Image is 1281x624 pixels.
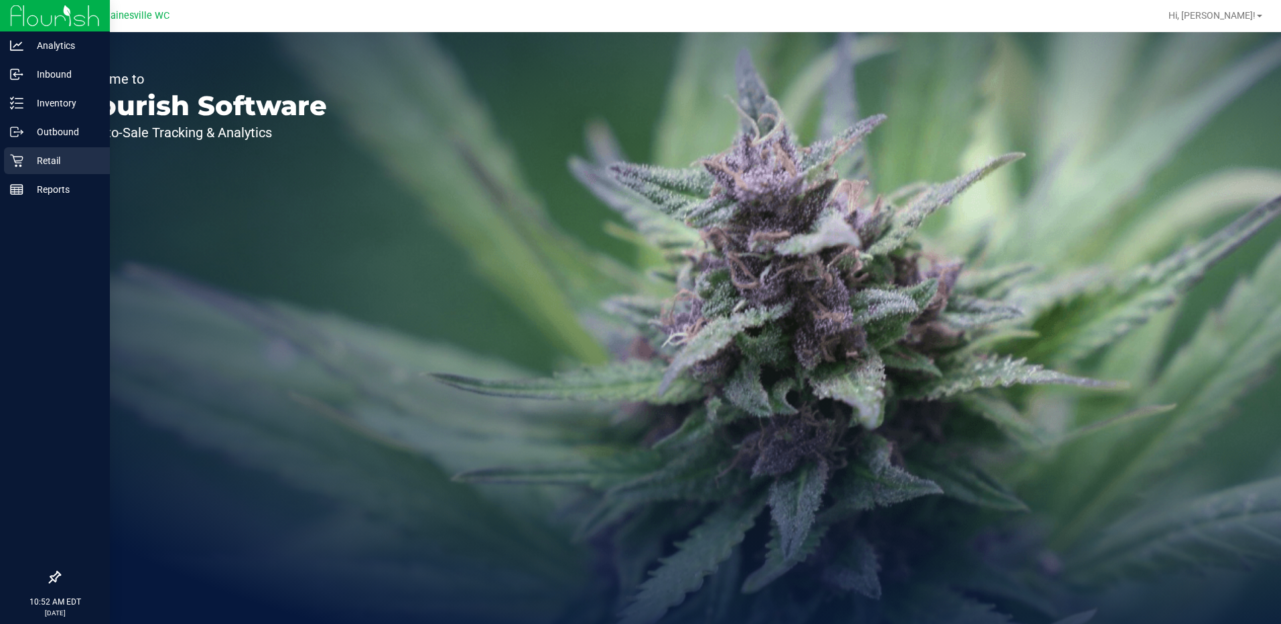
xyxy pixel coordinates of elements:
inline-svg: Retail [10,154,23,167]
span: Hi, [PERSON_NAME]! [1168,10,1256,21]
p: Inventory [23,95,104,111]
inline-svg: Reports [10,183,23,196]
inline-svg: Analytics [10,39,23,52]
p: Inbound [23,66,104,82]
p: Outbound [23,124,104,140]
p: Analytics [23,37,104,54]
inline-svg: Inbound [10,68,23,81]
inline-svg: Inventory [10,96,23,110]
p: [DATE] [6,608,104,618]
p: Seed-to-Sale Tracking & Analytics [72,126,327,139]
p: Welcome to [72,72,327,86]
p: Reports [23,181,104,198]
span: Gainesville WC [104,10,170,21]
inline-svg: Outbound [10,125,23,139]
p: Retail [23,153,104,169]
p: 10:52 AM EDT [6,596,104,608]
p: Flourish Software [72,92,327,119]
